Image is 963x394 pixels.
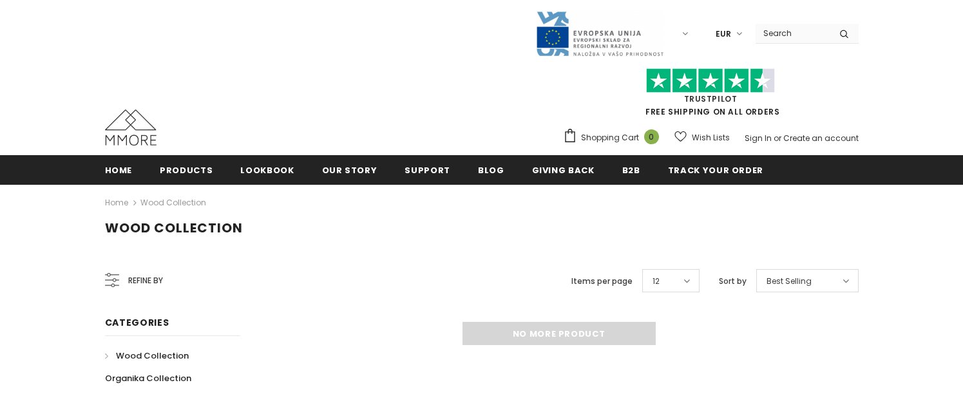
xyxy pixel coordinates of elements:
a: Lookbook [240,155,294,184]
a: B2B [622,155,640,184]
a: Shopping Cart 0 [563,128,665,147]
a: Products [160,155,213,184]
span: Best Selling [767,275,812,288]
a: Blog [478,155,504,184]
img: MMORE Cases [105,109,157,145]
span: Products [160,164,213,176]
span: Shopping Cart [581,131,639,144]
a: Home [105,155,133,184]
span: FREE SHIPPING ON ALL ORDERS [563,74,859,117]
span: 12 [653,275,660,288]
span: Wish Lists [692,131,730,144]
a: Sign In [745,133,772,144]
a: Organika Collection [105,367,191,389]
span: Our Story [322,164,377,176]
span: Organika Collection [105,372,191,384]
span: Track your order [668,164,763,176]
span: Categories [105,316,169,329]
span: Wood Collection [116,350,189,362]
span: Wood Collection [105,219,243,237]
a: Trustpilot [684,93,738,104]
a: Wood Collection [140,197,206,208]
a: Our Story [322,155,377,184]
span: Lookbook [240,164,294,176]
span: Blog [478,164,504,176]
span: 0 [644,129,659,144]
a: Home [105,195,128,211]
span: Refine by [128,274,163,288]
a: Track your order [668,155,763,184]
span: support [405,164,450,176]
a: Javni Razpis [535,28,664,39]
span: EUR [716,28,731,41]
span: B2B [622,164,640,176]
span: Giving back [532,164,595,176]
a: Wood Collection [105,344,189,367]
img: Javni Razpis [535,10,664,57]
span: or [774,133,781,144]
label: Sort by [719,275,747,288]
img: Trust Pilot Stars [646,68,775,93]
input: Search Site [756,24,830,42]
a: support [405,155,450,184]
a: Create an account [783,133,859,144]
span: Home [105,164,133,176]
a: Giving back [532,155,595,184]
a: Wish Lists [674,126,730,149]
label: Items per page [571,275,633,288]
